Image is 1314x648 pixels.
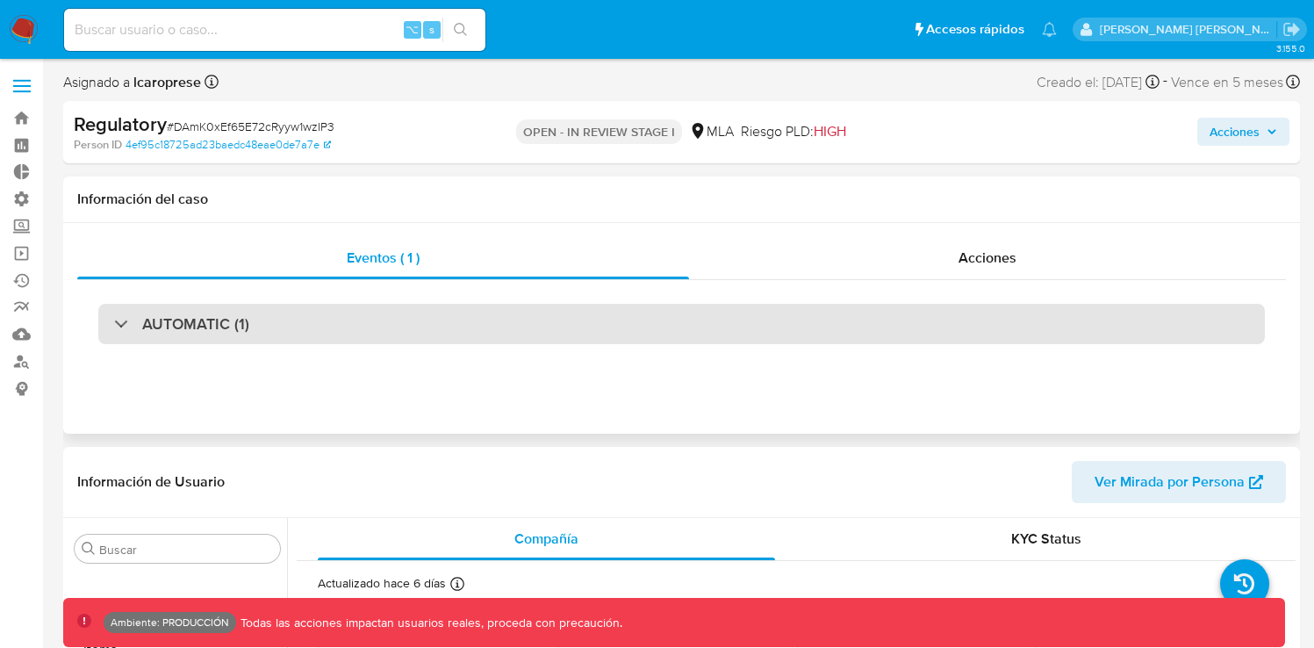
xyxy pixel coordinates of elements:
input: Buscar [99,542,273,558]
span: Riesgo PLD: [741,122,846,141]
span: # DAmK0xEf65E72cRyyw1wzIP3 [167,118,334,135]
span: Eventos ( 1 ) [347,248,420,268]
p: Todas las acciones impactan usuarios reales, proceda con precaución. [236,615,622,631]
input: Buscar usuario o caso... [64,18,485,41]
span: s [429,21,434,38]
button: Acciones [1197,118,1289,146]
h1: Información de Usuario [77,473,225,491]
span: Acciones [959,248,1016,268]
span: HIGH [814,121,846,141]
span: Ver Mirada por Persona [1095,461,1245,503]
span: ⌥ [406,21,419,38]
a: Notificaciones [1042,22,1057,37]
b: Regulatory [74,110,167,138]
a: Salir [1282,20,1301,39]
p: Actualizado hace 6 días [318,575,446,592]
div: AUTOMATIC (1) [98,304,1265,344]
p: elkin.mantilla@mercadolibre.com.co [1100,21,1277,38]
span: Acciones [1210,118,1260,146]
button: Ver Mirada por Persona [1072,461,1286,503]
span: KYC Status [1011,529,1081,549]
div: MLA [689,122,734,141]
span: Accesos rápidos [926,20,1024,39]
span: Vence en 5 meses [1171,73,1283,92]
span: Asignado a [63,73,201,92]
p: OPEN - IN REVIEW STAGE I [516,119,682,144]
b: lcaroprese [130,72,201,92]
p: Ambiente: PRODUCCIÓN [111,619,229,626]
button: search-icon [442,18,478,42]
span: - [1163,70,1167,94]
b: Person ID [74,137,122,153]
a: 4ef95c18725ad23baedc48eae0de7a7e [126,137,331,153]
span: Compañía [514,529,578,549]
h3: AUTOMATIC (1) [142,314,249,334]
div: Creado el: [DATE] [1037,70,1160,94]
button: Inversiones [68,587,287,629]
button: Buscar [82,542,96,556]
h1: Información del caso [77,191,1286,208]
